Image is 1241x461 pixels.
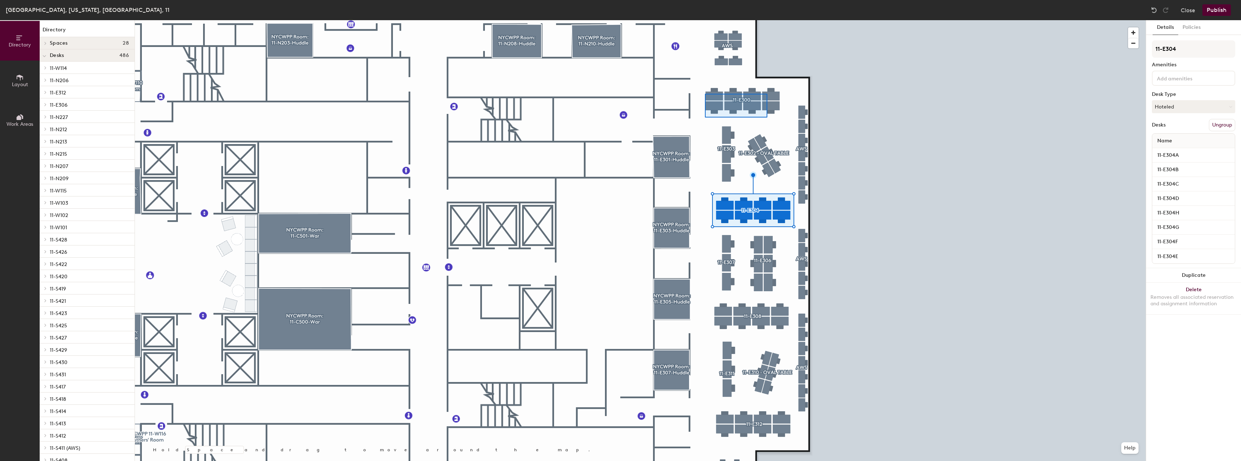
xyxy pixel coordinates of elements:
[50,225,67,231] span: 11-W101
[1154,150,1233,160] input: Unnamed desk
[1150,6,1158,14] img: Undo
[1154,165,1233,175] input: Unnamed desk
[50,384,66,390] span: 11-S417
[50,396,66,402] span: 11-S418
[50,65,67,71] span: 11-W114
[50,90,66,96] span: 11-E312
[1154,251,1233,261] input: Unnamed desk
[50,77,69,84] span: 11-N206
[50,40,68,46] span: Spaces
[50,359,67,365] span: 11-S430
[1150,294,1237,307] div: Removes all associated reservation and assignment information
[1154,208,1233,218] input: Unnamed desk
[1154,222,1233,232] input: Unnamed desk
[50,200,68,206] span: 11-W103
[50,274,67,280] span: 11-S420
[50,139,67,145] span: 11-N213
[12,81,28,88] span: Layout
[50,286,66,292] span: 11-S419
[50,212,68,218] span: 11-W102
[50,372,66,378] span: 11-S431
[50,298,66,304] span: 11-S421
[119,53,129,58] span: 486
[50,53,64,58] span: Desks
[1178,20,1205,35] button: Policies
[50,114,68,120] span: 11-N227
[50,102,67,108] span: 11-E306
[50,176,69,182] span: 11-N209
[1202,4,1231,16] button: Publish
[1121,442,1139,454] button: Help
[1153,20,1178,35] button: Details
[6,5,170,14] div: [GEOGRAPHIC_DATA], [US_STATE], [GEOGRAPHIC_DATA], 11
[50,237,67,243] span: 11-S428
[50,421,66,427] span: 11-S413
[40,26,135,37] h1: Directory
[1209,119,1235,131] button: Ungroup
[50,310,67,316] span: 11-S423
[1162,6,1169,14] img: Redo
[50,445,80,451] span: 11-S411 (AWS)
[50,188,67,194] span: 11-W115
[1152,92,1235,97] div: Desk Type
[50,347,67,353] span: 11-S429
[1156,74,1220,82] input: Add amenities
[50,127,67,133] span: 11-N212
[6,121,33,127] span: Work Areas
[50,249,67,255] span: 11-S426
[1146,268,1241,283] button: Duplicate
[1152,62,1235,68] div: Amenities
[50,335,67,341] span: 11-S427
[9,42,31,48] span: Directory
[123,40,129,46] span: 28
[50,323,67,329] span: 11-S425
[1154,237,1233,247] input: Unnamed desk
[50,163,68,169] span: 11-N207
[50,151,67,157] span: 11-N215
[50,261,67,267] span: 11-S422
[1152,122,1166,128] div: Desks
[1154,179,1233,189] input: Unnamed desk
[1154,134,1176,147] span: Name
[1146,283,1241,314] button: DeleteRemoves all associated reservation and assignment information
[50,433,66,439] span: 11-S412
[1181,4,1195,16] button: Close
[1154,194,1233,204] input: Unnamed desk
[50,408,66,415] span: 11-S414
[1152,100,1235,113] button: Hoteled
